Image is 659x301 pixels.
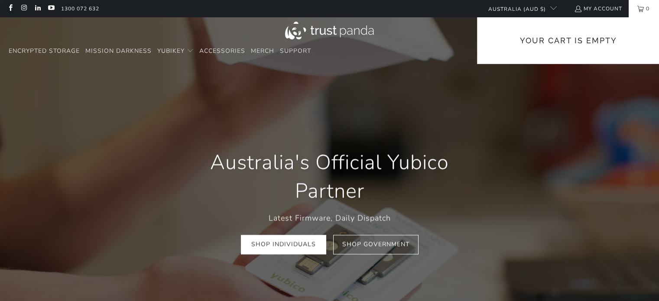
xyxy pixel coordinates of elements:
[9,47,80,55] span: Encrypted Storage
[199,41,245,61] a: Accessories
[9,41,80,61] a: Encrypted Storage
[251,47,274,55] span: Merch
[251,41,274,61] a: Merch
[285,22,374,39] img: Trust Panda Australia
[624,266,652,294] iframe: 启动消息传送窗口的按钮
[157,47,185,55] span: YubiKey
[157,41,194,61] summary: YubiKey
[47,5,55,12] a: Trust Panda Australia on YouTube
[199,47,245,55] span: Accessories
[20,5,27,12] a: Trust Panda Australia on Instagram
[61,4,99,13] a: 1300 072 632
[34,5,41,12] a: Trust Panda Australia on LinkedIn
[574,4,622,13] a: My Account
[85,47,152,55] span: Mission Darkness
[333,235,419,255] a: Shop Government
[477,17,659,57] p: Your Cart is Empty
[187,148,473,205] h1: Australia's Official Yubico Partner
[280,47,311,55] span: Support
[9,41,311,61] nav: Translation missing: en.navigation.header.main_nav
[241,235,326,255] a: Shop Individuals
[6,5,14,12] a: Trust Panda Australia on Facebook
[85,41,152,61] a: Mission Darkness
[280,41,311,61] a: Support
[187,212,473,224] p: Latest Firmware, Daily Dispatch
